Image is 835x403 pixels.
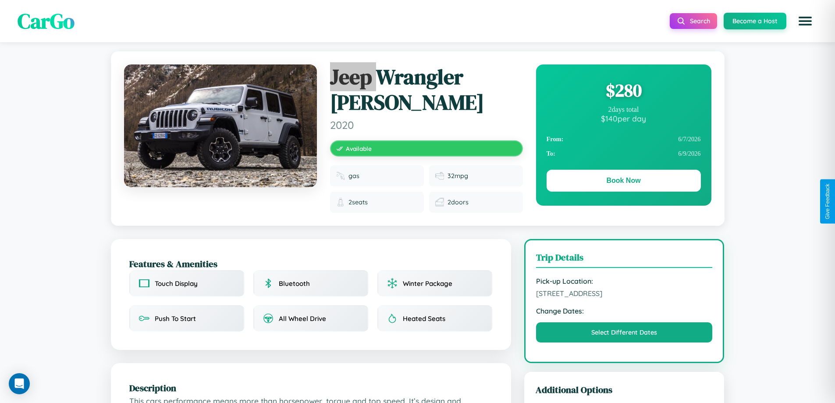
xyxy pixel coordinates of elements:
button: Search [670,13,717,29]
span: Bluetooth [279,279,310,288]
button: Book Now [547,170,701,192]
h3: Trip Details [536,251,713,268]
div: Give Feedback [824,184,831,219]
span: All Wheel Drive [279,314,326,323]
button: Open menu [793,9,817,33]
strong: Pick-up Location: [536,277,713,285]
span: Search [690,17,710,25]
div: $ 280 [547,78,701,102]
div: Open Intercom Messenger [9,373,30,394]
h3: Additional Options [536,383,713,396]
h2: Features & Amenities [129,257,493,270]
span: gas [348,172,359,180]
img: Fuel type [336,171,345,180]
strong: Change Dates: [536,307,713,315]
span: CarGo [18,7,75,36]
h1: Jeep Wrangler [PERSON_NAME] [330,64,523,115]
span: [STREET_ADDRESS] [536,289,713,298]
span: 2020 [330,118,523,132]
span: Push To Start [155,314,196,323]
strong: From: [547,136,564,143]
span: Heated Seats [403,314,445,323]
button: Select Different Dates [536,322,713,342]
div: 2 days total [547,106,701,114]
div: 6 / 9 / 2026 [547,146,701,161]
span: 2 seats [348,198,368,206]
strong: To: [547,150,555,157]
button: Become a Host [724,13,786,29]
img: Fuel efficiency [435,171,444,180]
span: Winter Package [403,279,452,288]
div: $ 140 per day [547,114,701,123]
span: 32 mpg [448,172,468,180]
img: Seats [336,198,345,207]
img: Doors [435,198,444,207]
h2: Description [129,382,493,394]
span: 2 doors [448,198,469,206]
span: Available [346,145,372,152]
div: 6 / 7 / 2026 [547,132,701,146]
span: Touch Display [155,279,198,288]
img: Jeep Wrangler JK 2020 [124,64,317,187]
